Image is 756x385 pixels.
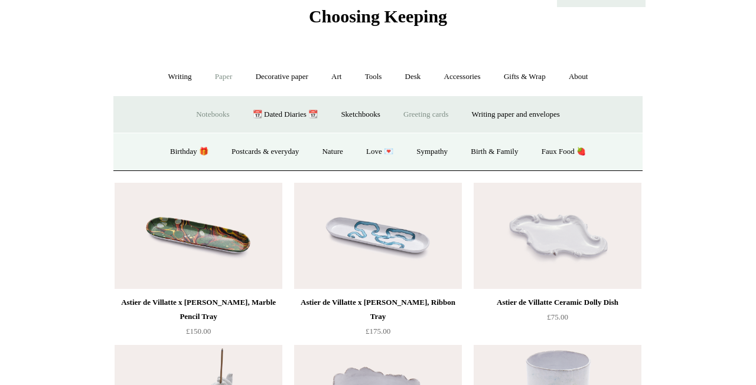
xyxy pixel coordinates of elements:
a: Astier de Villatte x [PERSON_NAME], Marble Pencil Tray £150.00 [115,295,282,344]
a: Sketchbooks [330,99,390,130]
a: Astier de Villatte Ceramic Dolly Dish Astier de Villatte Ceramic Dolly Dish [474,183,641,289]
a: Faux Food 🍓 [531,136,597,167]
a: Gifts & Wrap [493,61,556,93]
span: £175.00 [366,327,390,335]
a: Birth & Family [460,136,529,167]
div: Astier de Villatte x [PERSON_NAME], Ribbon Tray [297,295,459,324]
div: Astier de Villatte Ceramic Dolly Dish [477,295,638,310]
img: Astier de Villatte x John Derian Desk, Marble Pencil Tray [115,183,282,289]
a: Decorative paper [245,61,319,93]
div: Astier de Villatte x [PERSON_NAME], Marble Pencil Tray [118,295,279,324]
a: Astier de Villatte x John Derian Desk, Marble Pencil Tray Astier de Villatte x John Derian Desk, ... [115,183,282,289]
a: Astier de Villatte Ceramic Dolly Dish £75.00 [474,295,641,344]
a: Tools [354,61,393,93]
span: £75.00 [547,312,568,321]
a: Astier de Villatte x [PERSON_NAME], Ribbon Tray £175.00 [294,295,462,344]
a: Writing paper and envelopes [461,99,571,130]
a: 📆 Dated Diaries 📆 [242,99,328,130]
span: £150.00 [186,327,211,335]
a: Birthday 🎁 [159,136,219,167]
img: Astier de Villatte x John Derian, Ribbon Tray [294,183,462,289]
a: Writing [158,61,203,93]
a: Art [321,61,352,93]
a: Nature [311,136,353,167]
a: Desk [395,61,432,93]
a: Accessories [434,61,491,93]
a: Choosing Keeping [309,16,447,24]
img: Astier de Villatte Ceramic Dolly Dish [474,183,641,289]
a: Notebooks [185,99,240,130]
a: Astier de Villatte x John Derian, Ribbon Tray Astier de Villatte x John Derian, Ribbon Tray [294,183,462,289]
a: Greeting cards [393,99,459,130]
a: Sympathy [406,136,458,167]
span: Choosing Keeping [309,6,447,26]
a: Paper [204,61,243,93]
a: Love 💌 [356,136,404,167]
a: Postcards & everyday [221,136,309,167]
a: About [558,61,599,93]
